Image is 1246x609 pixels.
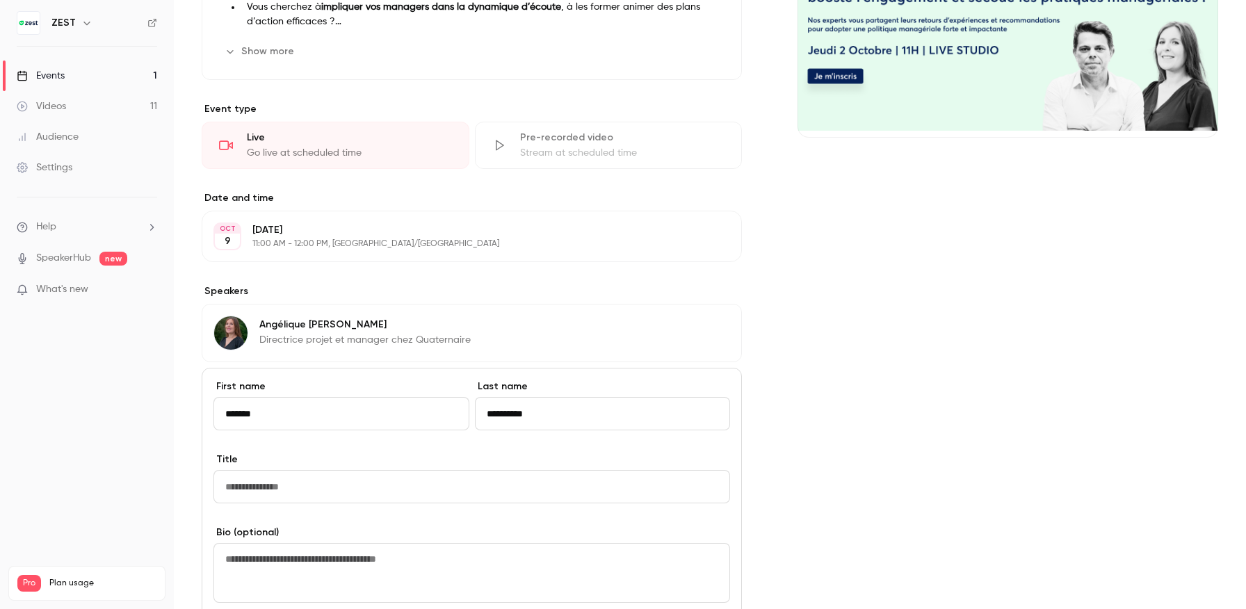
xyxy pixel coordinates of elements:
span: Plan usage [49,578,156,589]
div: Audience [17,130,79,144]
img: Angélique David [214,316,248,350]
a: SpeakerHub [36,251,91,266]
p: Directrice projet et manager chez Quaternaire [259,333,471,347]
div: Pre-recorded videoStream at scheduled time [475,122,743,169]
label: Speakers [202,284,742,298]
button: Show more [219,40,302,63]
div: Stream at scheduled time [520,146,725,160]
p: [DATE] [252,223,668,237]
div: Events [17,69,65,83]
iframe: Noticeable Trigger [140,284,157,296]
div: OCT [215,224,240,234]
p: Angélique [PERSON_NAME] [259,318,471,332]
label: Last name [475,380,731,393]
span: What's new [36,282,88,297]
div: Angélique DavidAngélique [PERSON_NAME]Directrice projet et manager chez Quaternaire [202,304,742,362]
label: Date and time [202,191,742,205]
strong: impliquer vos managers dans la dynamique d’écoute [321,2,561,12]
span: new [99,252,127,266]
span: Pro [17,575,41,592]
label: Title [213,453,730,466]
img: ZEST [17,12,40,34]
p: Event type [202,102,742,116]
div: Videos [17,99,66,113]
label: First name [213,380,469,393]
div: Live [247,131,452,145]
div: Pre-recorded video [520,131,725,145]
p: 9 [225,234,231,248]
span: Help [36,220,56,234]
div: Settings [17,161,72,174]
label: Bio (optional) [213,526,730,539]
p: 11:00 AM - 12:00 PM, [GEOGRAPHIC_DATA]/[GEOGRAPHIC_DATA] [252,238,668,250]
div: Go live at scheduled time [247,146,452,160]
li: help-dropdown-opener [17,220,157,234]
h6: ZEST [51,16,76,30]
div: LiveGo live at scheduled time [202,122,469,169]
